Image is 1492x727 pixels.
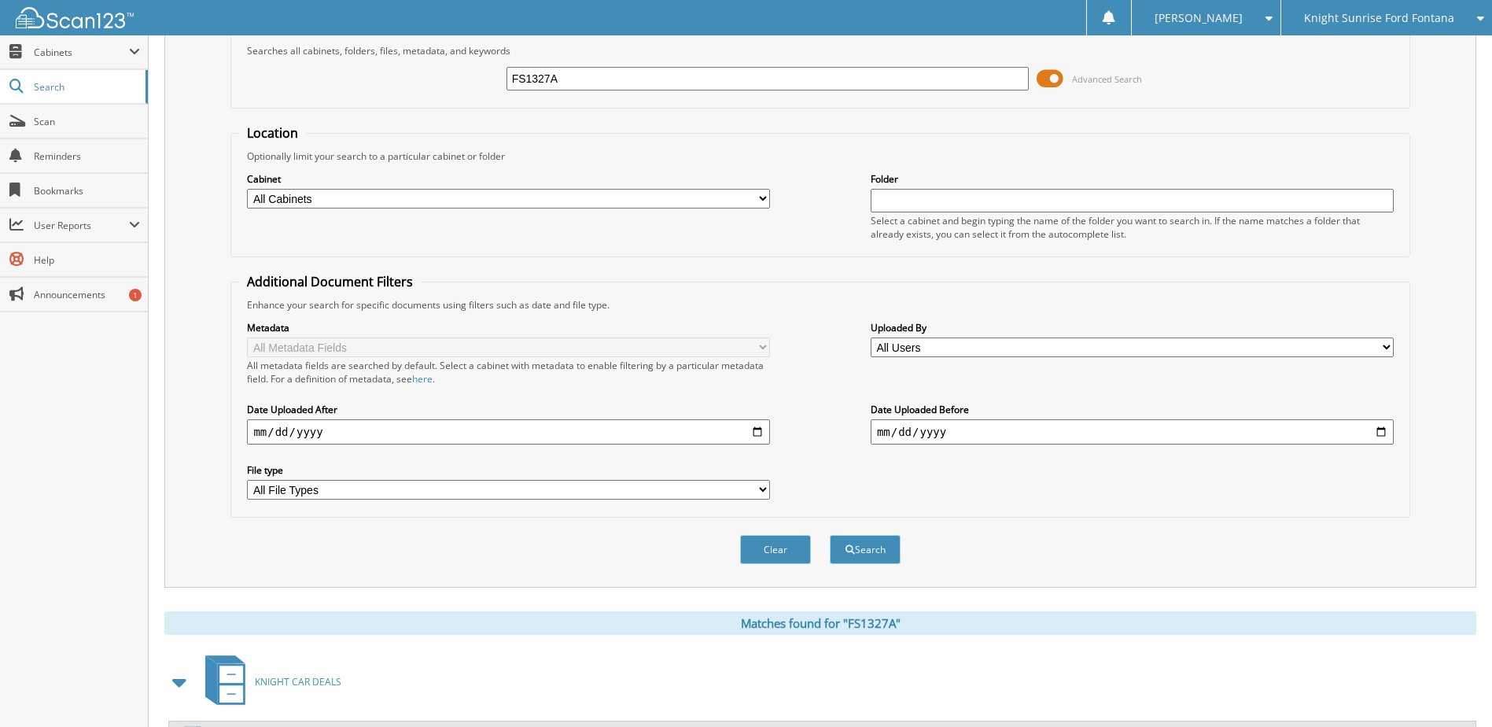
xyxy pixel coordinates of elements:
[740,535,811,564] button: Clear
[1304,13,1454,23] span: Knight Sunrise Ford Fontana
[16,7,134,28] img: scan123-logo-white.svg
[34,115,140,128] span: Scan
[247,403,770,416] label: Date Uploaded After
[247,321,770,334] label: Metadata
[871,419,1394,445] input: end
[196,651,341,713] a: KNIGHT CAR DEALS
[871,214,1394,241] div: Select a cabinet and begin typing the name of the folder you want to search in. If the name match...
[239,124,306,142] legend: Location
[830,535,901,564] button: Search
[34,149,140,163] span: Reminders
[34,288,140,301] span: Announcements
[34,219,129,232] span: User Reports
[1155,13,1243,23] span: [PERSON_NAME]
[34,184,140,197] span: Bookmarks
[247,463,770,477] label: File type
[255,675,341,688] span: KNIGHT CAR DEALS
[247,359,770,386] div: All metadata fields are searched by default. Select a cabinet with metadata to enable filtering b...
[247,172,770,186] label: Cabinet
[34,46,129,59] span: Cabinets
[871,172,1394,186] label: Folder
[247,419,770,445] input: start
[871,321,1394,334] label: Uploaded By
[34,253,140,267] span: Help
[1072,73,1142,85] span: Advanced Search
[164,611,1476,635] div: Matches found for "FS1327A"
[239,149,1401,163] div: Optionally limit your search to a particular cabinet or folder
[129,289,142,301] div: 1
[239,44,1401,57] div: Searches all cabinets, folders, files, metadata, and keywords
[239,298,1401,312] div: Enhance your search for specific documents using filters such as date and file type.
[412,372,433,386] a: here
[239,273,421,290] legend: Additional Document Filters
[34,80,138,94] span: Search
[871,403,1394,416] label: Date Uploaded Before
